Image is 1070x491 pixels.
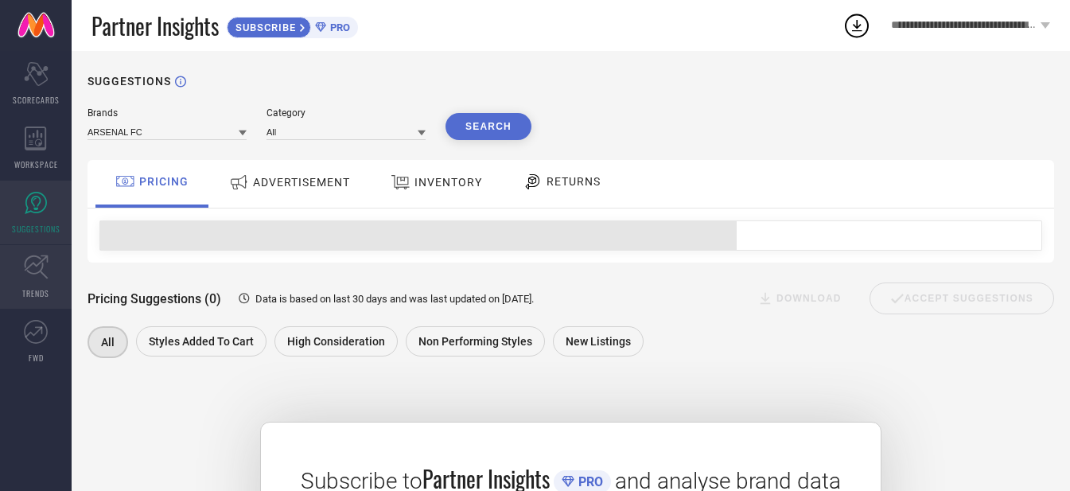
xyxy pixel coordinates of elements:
[326,21,350,33] span: PRO
[418,335,532,348] span: Non Performing Styles
[870,283,1054,314] div: Accept Suggestions
[414,176,482,189] span: INVENTORY
[253,176,350,189] span: ADVERTISEMENT
[88,291,221,306] span: Pricing Suggestions (0)
[88,107,247,119] div: Brands
[12,223,60,235] span: SUGGESTIONS
[14,158,58,170] span: WORKSPACE
[22,287,49,299] span: TRENDS
[574,474,603,489] span: PRO
[13,94,60,106] span: SCORECARDS
[91,10,219,42] span: Partner Insights
[566,335,631,348] span: New Listings
[446,113,531,140] button: Search
[149,335,254,348] span: Styles Added To Cart
[227,13,358,38] a: SUBSCRIBEPRO
[267,107,426,119] div: Category
[547,175,601,188] span: RETURNS
[88,75,171,88] h1: SUGGESTIONS
[255,293,534,305] span: Data is based on last 30 days and was last updated on [DATE] .
[228,21,300,33] span: SUBSCRIBE
[101,336,115,349] span: All
[139,175,189,188] span: PRICING
[287,335,385,348] span: High Consideration
[842,11,871,40] div: Open download list
[29,352,44,364] span: FWD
